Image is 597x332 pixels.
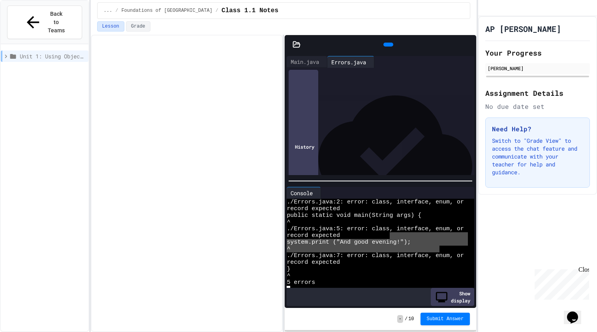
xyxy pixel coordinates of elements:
[115,7,118,14] span: /
[485,102,590,111] div: No due date set
[397,315,403,323] span: -
[47,10,66,35] span: Back to Teams
[121,7,212,14] span: Foundations of [GEOGRAPHIC_DATA]
[216,7,218,14] span: /
[431,288,474,306] div: Show display
[287,279,315,286] span: 5 errors
[287,212,421,219] span: public static void main(String args) {
[3,3,54,50] div: Chat with us now!Close
[287,246,290,252] span: ^
[492,124,583,134] h3: Need Help?
[222,6,278,15] span: Class 1.1 Notes
[287,56,327,68] div: Main.java
[287,259,340,266] span: record expected
[327,58,370,66] div: Errors.java
[287,266,290,272] span: }
[287,205,340,212] span: record expected
[564,300,589,324] iframe: chat widget
[427,316,464,322] span: Submit Answer
[408,316,414,322] span: 10
[485,47,590,58] h2: Your Progress
[287,272,290,279] span: ^
[287,219,290,226] span: ^
[485,88,590,99] h2: Assignment Details
[327,56,374,68] div: Errors.java
[531,266,589,300] iframe: chat widget
[287,187,321,199] div: Console
[126,21,150,32] button: Grade
[97,21,124,32] button: Lesson
[485,23,561,34] h1: AP [PERSON_NAME]
[20,52,85,60] span: Unit 1: Using Objects and Methods
[492,137,583,176] p: Switch to "Grade View" to access the chat feature and communicate with your teacher for help and ...
[405,316,407,322] span: /
[287,232,340,239] span: record expected
[287,226,464,232] span: ./Errors.java:5: error: class, interface, enum, or
[287,252,464,259] span: ./Errors.java:7: error: class, interface, enum, or
[104,7,113,14] span: ...
[287,189,317,197] div: Console
[287,58,323,66] div: Main.java
[7,6,82,39] button: Back to Teams
[421,313,470,325] button: Submit Answer
[488,65,588,72] div: [PERSON_NAME]
[289,70,318,224] div: History
[287,199,464,205] span: ./Errors.java:2: error: class, interface, enum, or
[287,239,411,246] span: system.print ("And good evening!");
